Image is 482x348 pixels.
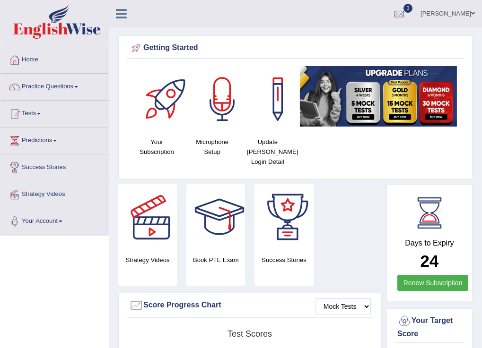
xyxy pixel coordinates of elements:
a: Your Account [0,208,108,232]
h4: Strategy Videos [118,255,177,265]
h4: Book PTE Exam [186,255,245,265]
a: Renew Subscription [397,275,469,291]
div: Getting Started [129,41,462,55]
a: Predictions [0,127,108,151]
a: Home [0,47,108,70]
b: 24 [420,252,438,270]
div: Score Progress Chart [129,298,371,313]
h4: Success Stories [254,255,313,265]
tspan: Test scores [228,329,272,339]
h4: Microphone Setup [189,137,235,157]
div: Your Target Score [397,314,462,340]
h4: Update [PERSON_NAME] Login Detail [245,137,290,167]
a: Success Stories [0,154,108,178]
a: Strategy Videos [0,181,108,205]
img: small5.jpg [300,66,457,127]
a: Tests [0,101,108,124]
h4: Your Subscription [134,137,180,157]
a: Practice Questions [0,74,108,97]
h4: Days to Expiry [397,239,462,247]
span: 0 [403,4,413,13]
